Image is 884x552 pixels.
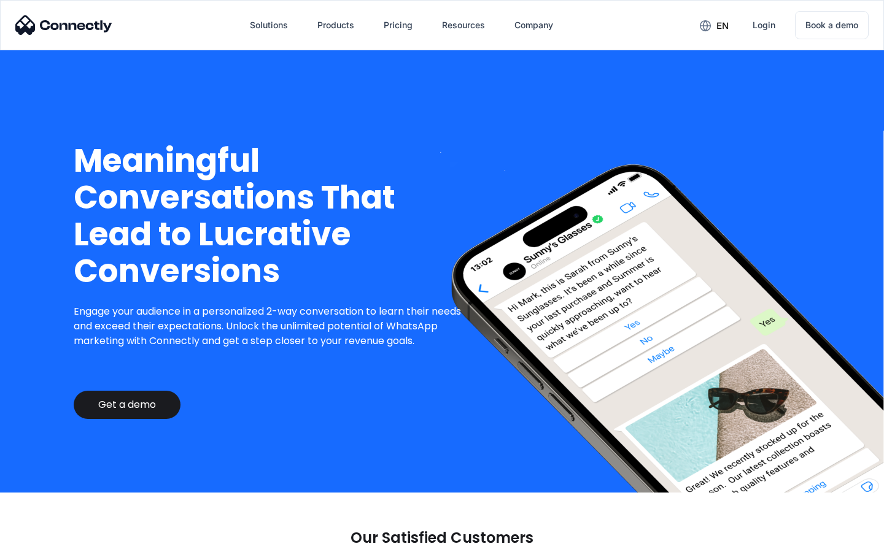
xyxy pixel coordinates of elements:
aside: Language selected: English [12,531,74,548]
div: Solutions [250,17,288,34]
a: Book a demo [795,11,869,39]
div: Products [317,17,354,34]
p: Our Satisfied Customers [351,529,533,546]
a: Get a demo [74,391,180,419]
div: Get a demo [98,399,156,411]
img: Connectly Logo [15,15,112,35]
div: en [716,17,729,34]
h1: Meaningful Conversations That Lead to Lucrative Conversions [74,142,471,289]
div: Login [753,17,775,34]
ul: Language list [25,531,74,548]
div: Resources [442,17,485,34]
a: Login [743,10,785,40]
div: Company [514,17,553,34]
div: Pricing [384,17,413,34]
p: Engage your audience in a personalized 2-way conversation to learn their needs and exceed their e... [74,304,471,348]
a: Pricing [374,10,422,40]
